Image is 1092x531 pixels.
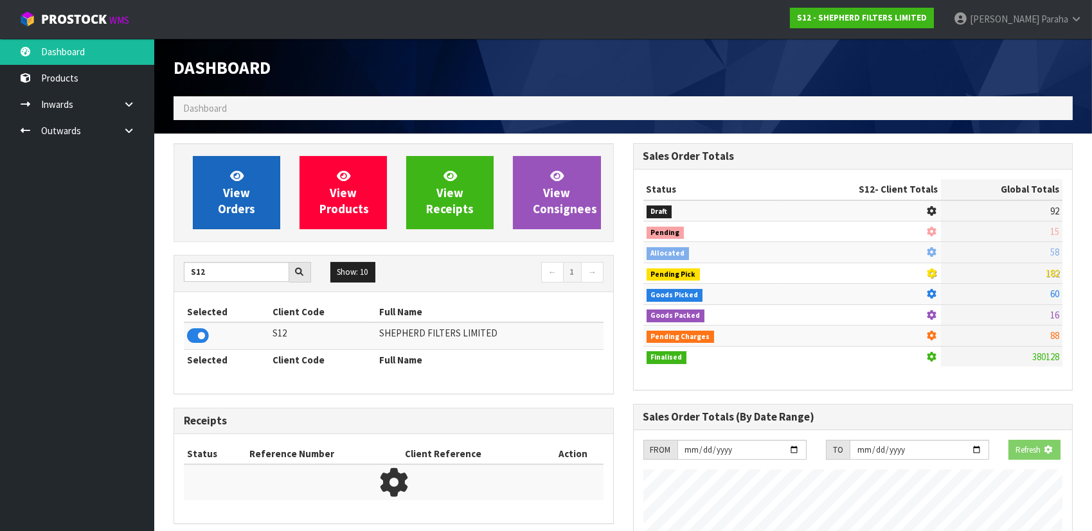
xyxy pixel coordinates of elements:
[376,302,604,322] th: Full Name
[193,156,280,229] a: ViewOrders
[647,227,685,239] span: Pending
[1050,246,1059,258] span: 58
[1041,13,1068,25] span: Paraha
[513,156,600,229] a: ViewConsignees
[1050,288,1059,300] span: 60
[647,351,687,364] span: Finalised
[647,205,672,218] span: Draft
[376,322,604,350] td: SHEPHERD FILTERS LIMITED
[1050,309,1059,321] span: 16
[319,168,369,216] span: View Products
[1032,351,1059,363] span: 380128
[269,350,376,370] th: Client Code
[269,322,376,350] td: S12
[1008,440,1060,460] button: Refresh
[402,444,543,464] th: Client Reference
[859,183,875,195] span: S12
[1050,205,1059,217] span: 92
[533,168,597,216] span: View Consignees
[797,12,927,23] strong: S12 - SHEPHERD FILTERS LIMITED
[184,302,269,322] th: Selected
[647,268,701,281] span: Pending Pick
[643,440,677,460] div: FROM
[647,331,715,344] span: Pending Charges
[246,444,402,464] th: Reference Number
[790,8,934,28] a: S12 - SHEPHERD FILTERS LIMITED
[643,179,782,200] th: Status
[426,168,474,216] span: View Receipts
[184,262,289,282] input: Search clients
[403,262,603,284] nav: Page navigation
[541,262,564,283] a: ←
[376,350,604,370] th: Full Name
[647,309,705,322] span: Goods Packed
[643,411,1063,423] h3: Sales Order Totals (By Date Range)
[782,179,941,200] th: - Client Totals
[269,302,376,322] th: Client Code
[184,350,269,370] th: Selected
[941,179,1062,200] th: Global Totals
[970,13,1039,25] span: [PERSON_NAME]
[174,57,271,78] span: Dashboard
[647,289,703,302] span: Goods Picked
[109,14,129,26] small: WMS
[330,262,375,283] button: Show: 10
[19,11,35,27] img: cube-alt.png
[406,156,494,229] a: ViewReceipts
[1050,225,1059,238] span: 15
[184,415,604,427] h3: Receipts
[41,11,107,28] span: ProStock
[643,150,1063,162] h3: Sales Order Totals
[543,444,604,464] th: Action
[218,168,255,216] span: View Orders
[647,247,690,260] span: Allocated
[563,262,582,283] a: 1
[300,156,387,229] a: ViewProducts
[184,444,246,464] th: Status
[581,262,604,283] a: →
[183,102,227,114] span: Dashboard
[826,440,850,460] div: TO
[1046,267,1059,279] span: 182
[1050,329,1059,342] span: 88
